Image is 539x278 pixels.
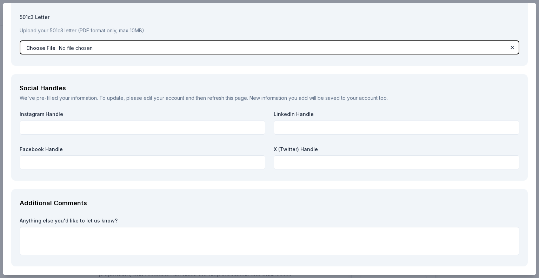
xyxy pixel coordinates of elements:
[20,111,265,118] label: Instagram Handle
[20,83,519,94] div: Social Handles
[274,111,519,118] label: LinkedIn Handle
[20,217,519,224] label: Anything else you'd like to let us know?
[20,198,519,209] div: Additional Comments
[274,146,519,153] label: X (Twitter) Handle
[144,95,184,101] a: edit your account
[20,94,519,102] div: We've pre-filled your information. To update, please and then refresh this page. New information ...
[20,146,265,153] label: Facebook Handle
[20,26,519,35] p: Upload your 501c3 letter (PDF format only, max 10MB)
[20,14,519,21] label: 501c3 Letter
